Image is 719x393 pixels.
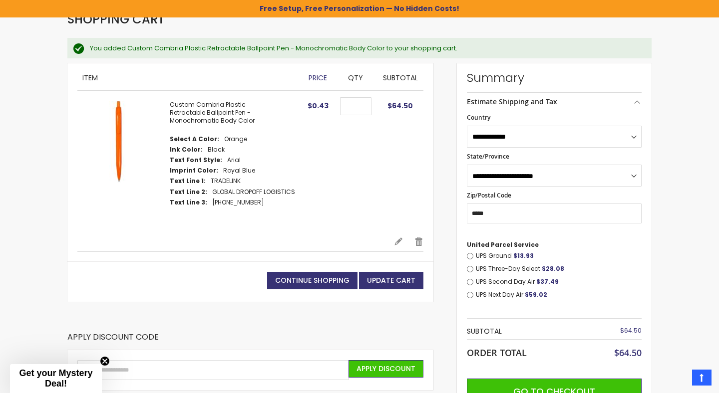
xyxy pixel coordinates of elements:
a: Custom Cambria Plastic Retractable Ballpoint Pen - Monochromatic Body Color [170,100,255,125]
dd: Arial [227,156,241,164]
span: Zip/Postal Code [467,191,511,199]
dd: TRADELINK [211,177,241,185]
span: Apply Discount [357,364,415,374]
span: Country [467,113,490,122]
strong: Summary [467,70,642,86]
span: United Parcel Service [467,240,539,249]
dt: Text Font Style [170,156,222,164]
dd: GLOBAL DROPOFF LOGISTICS [212,188,295,196]
strong: Estimate Shipping and Tax [467,97,557,106]
span: $37.49 [536,277,559,286]
span: $13.93 [513,251,534,260]
span: $64.50 [620,326,642,335]
div: Get your Mystery Deal!Close teaser [10,364,102,393]
dt: Ink Color [170,146,203,154]
span: $64.50 [614,347,642,359]
span: Continue Shopping [275,275,350,285]
dd: Black [208,146,225,154]
th: Subtotal [467,324,588,339]
label: UPS Three-Day Select [476,265,642,273]
img: Custom Cambria Plastic Retractable Ballpoint Pen - Monochromatic Body Color-Orange [77,101,160,183]
label: UPS Ground [476,252,642,260]
dd: Royal Blue [223,167,255,175]
strong: Order Total [467,345,527,359]
span: Price [309,73,327,83]
button: Close teaser [100,356,110,366]
dt: Imprint Color [170,167,218,175]
dt: Text Line 3 [170,198,207,206]
a: Continue Shopping [267,272,358,289]
span: $0.43 [308,101,329,111]
dd: Orange [224,135,247,143]
span: Get your Mystery Deal! [19,368,92,389]
a: Top [692,370,712,386]
dt: Text Line 1 [170,177,206,185]
dt: Select A Color [170,135,219,143]
label: UPS Second Day Air [476,278,642,286]
span: Subtotal [383,73,418,83]
div: You added Custom Cambria Plastic Retractable Ballpoint Pen - Monochromatic Body Color to your sho... [90,44,642,53]
button: Update Cart [359,272,423,289]
span: Update Cart [367,275,415,285]
strong: Apply Discount Code [67,332,159,350]
span: $28.08 [542,264,564,273]
dt: Text Line 2 [170,188,207,196]
span: $59.02 [525,290,547,299]
label: UPS Next Day Air [476,291,642,299]
dd: [PHONE_NUMBER] [212,198,264,206]
span: Item [82,73,98,83]
a: Custom Cambria Plastic Retractable Ballpoint Pen - Monochromatic Body Color-Orange [77,101,170,226]
span: State/Province [467,152,509,161]
span: Qty [348,73,363,83]
span: Shopping Cart [67,11,165,27]
span: $64.50 [387,101,413,111]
